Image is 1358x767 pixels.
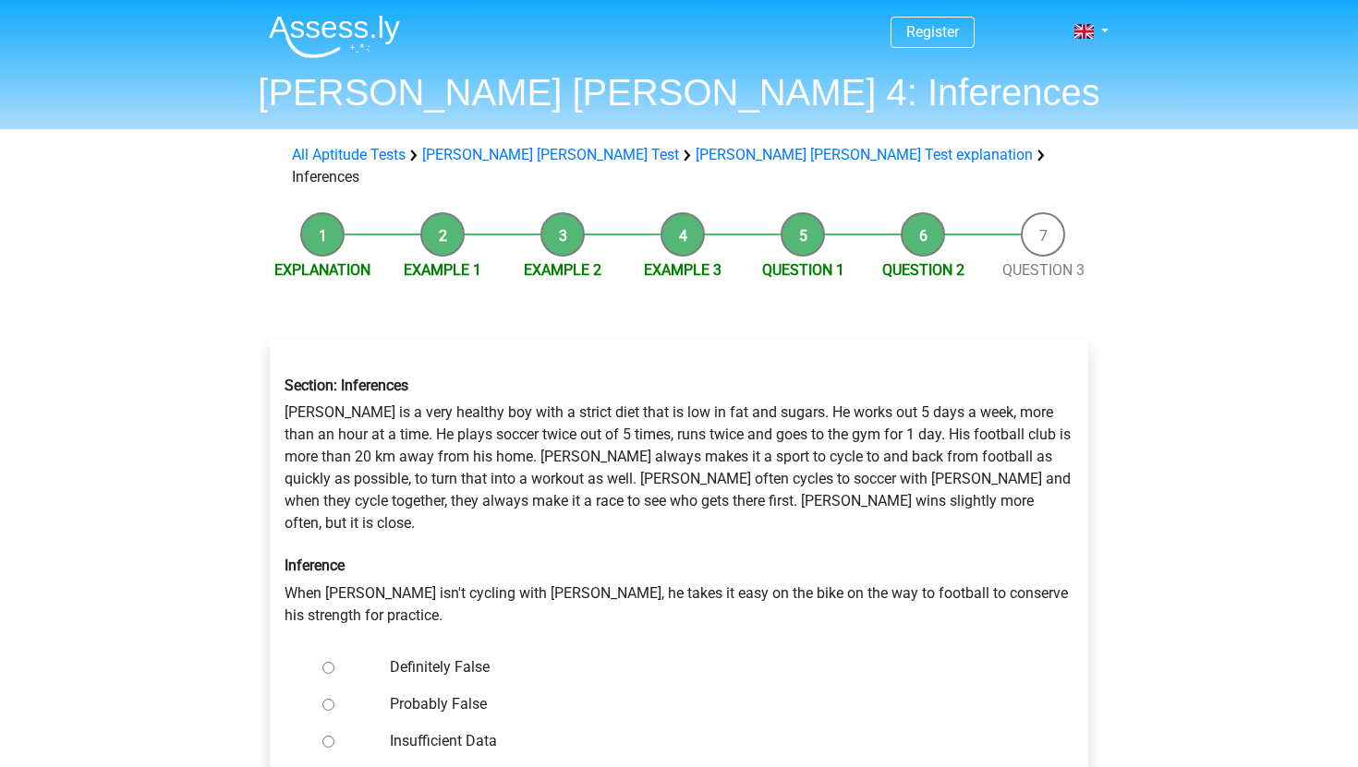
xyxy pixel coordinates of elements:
img: Assessly [269,15,400,58]
a: All Aptitude Tests [292,146,406,163]
h6: Section: Inferences [285,377,1073,394]
a: Question 3 [1002,261,1085,279]
a: Example 3 [644,261,721,279]
a: Register [906,23,959,41]
a: Question 1 [762,261,844,279]
a: Question 2 [882,261,964,279]
a: Example 1 [404,261,481,279]
a: Example 2 [524,261,601,279]
h6: Inference [285,557,1073,574]
label: Definitely False [390,656,1029,678]
label: Insufficient Data [390,730,1029,752]
a: [PERSON_NAME] [PERSON_NAME] Test [422,146,679,163]
a: Explanation [274,261,370,279]
h1: [PERSON_NAME] [PERSON_NAME] 4: Inferences [254,70,1104,114]
div: Inferences [285,144,1073,188]
div: [PERSON_NAME] is a very healthy boy with a strict diet that is low in fat and sugars. He works ou... [271,362,1087,641]
label: Probably False [390,693,1029,715]
a: [PERSON_NAME] [PERSON_NAME] Test explanation [696,146,1033,163]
